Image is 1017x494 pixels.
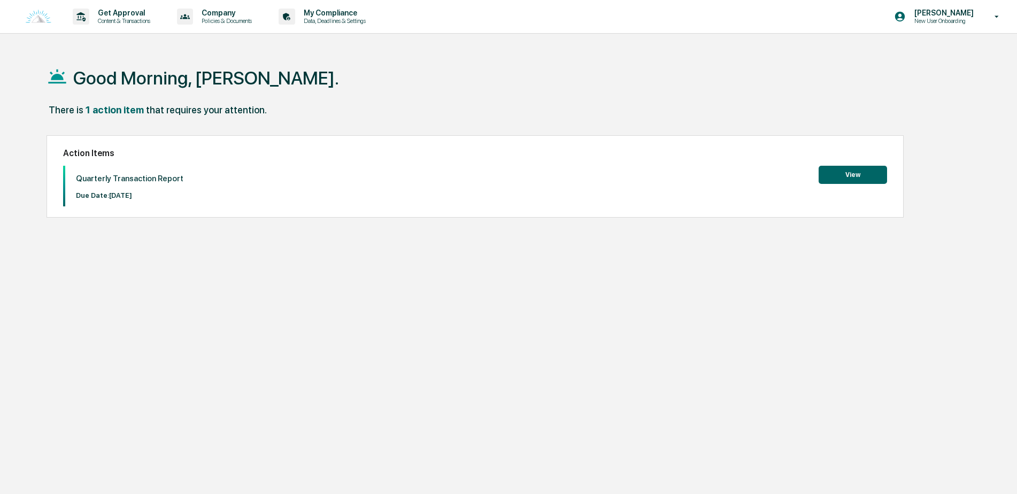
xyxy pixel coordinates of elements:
[89,17,156,25] p: Content & Transactions
[295,17,371,25] p: Data, Deadlines & Settings
[76,191,183,199] p: Due Date: [DATE]
[73,67,339,89] h1: Good Morning, [PERSON_NAME].
[86,104,144,115] div: 1 action item
[49,104,83,115] div: There is
[819,166,887,184] button: View
[26,10,51,24] img: logo
[193,9,257,17] p: Company
[146,104,267,115] div: that requires your attention.
[63,148,887,158] h2: Action Items
[76,174,183,183] p: Quarterly Transaction Report
[89,9,156,17] p: Get Approval
[906,9,979,17] p: [PERSON_NAME]
[295,9,371,17] p: My Compliance
[193,17,257,25] p: Policies & Documents
[819,169,887,179] a: View
[906,17,979,25] p: New User Onboarding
